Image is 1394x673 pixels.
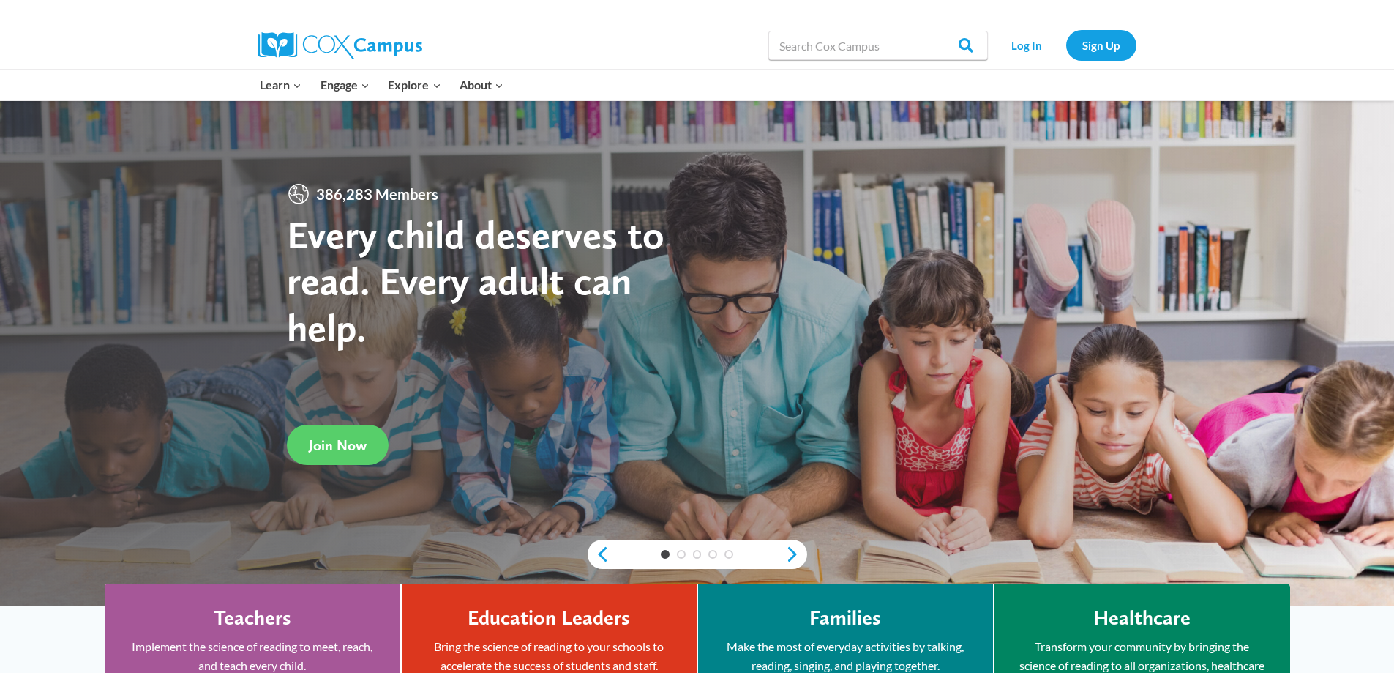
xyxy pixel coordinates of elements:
[661,550,670,559] a: 1
[1093,606,1191,631] h4: Healthcare
[995,30,1136,60] nav: Secondary Navigation
[785,546,807,563] a: next
[321,75,370,94] span: Engage
[588,540,807,569] div: content slider buttons
[588,546,610,563] a: previous
[388,75,441,94] span: Explore
[1066,30,1136,60] a: Sign Up
[995,30,1059,60] a: Log In
[260,75,301,94] span: Learn
[287,425,389,465] a: Join Now
[310,182,444,206] span: 386,283 Members
[677,550,686,559] a: 2
[309,436,367,454] span: Join Now
[468,606,630,631] h4: Education Leaders
[460,75,503,94] span: About
[724,550,733,559] a: 5
[258,32,422,59] img: Cox Campus
[809,606,881,631] h4: Families
[251,70,513,100] nav: Primary Navigation
[708,550,717,559] a: 4
[214,606,291,631] h4: Teachers
[768,31,988,60] input: Search Cox Campus
[693,550,702,559] a: 3
[287,211,664,351] strong: Every child deserves to read. Every adult can help.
